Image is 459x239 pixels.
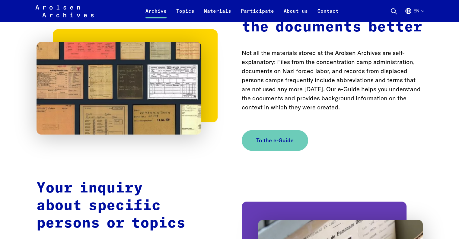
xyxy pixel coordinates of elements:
[313,7,343,22] a: Contact
[242,48,423,112] p: Not all the materials stored at the Arolsen Archives are self-explanatory: Files from the concent...
[37,180,218,232] h2: Your inquiry about specific persons or topics
[236,7,279,22] a: Participate
[256,136,294,144] span: To the e-Guide
[279,7,313,22] a: About us
[171,7,199,22] a: Topics
[242,130,308,151] a: To the e-Guide
[141,7,171,22] a: Archive
[141,4,343,18] nav: Primary
[405,7,424,22] button: English, language selection
[199,7,236,22] a: Materials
